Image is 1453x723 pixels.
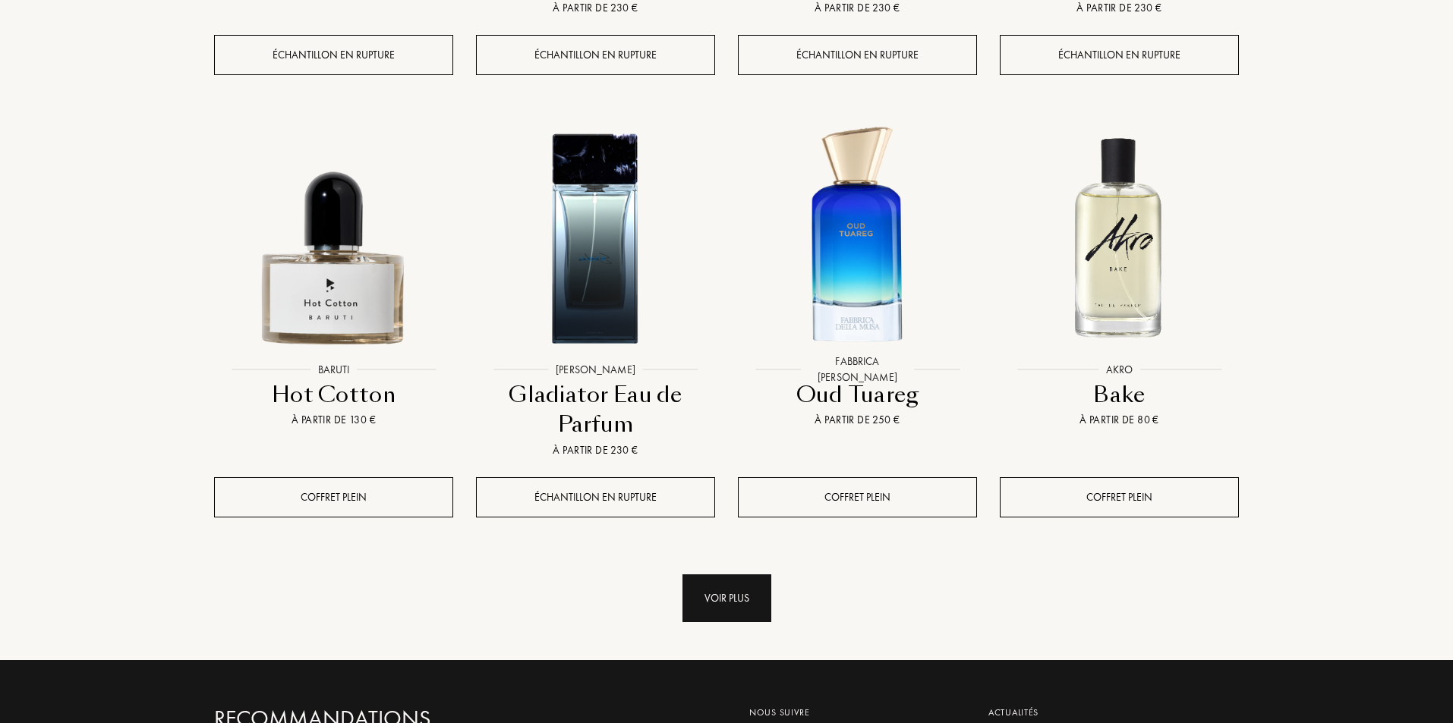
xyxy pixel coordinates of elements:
[1001,118,1237,354] img: Bake Akro
[1000,35,1239,75] div: Échantillon en rupture
[214,477,453,517] div: Coffret plein
[738,35,977,75] div: Échantillon en rupture
[476,477,715,517] div: Échantillon en rupture
[1000,102,1239,448] a: Bake AkroAkroBakeÀ partir de 80 €
[682,574,771,622] div: Voir plus
[482,380,709,440] div: Gladiator Eau de Parfum
[1000,477,1239,517] div: Coffret plein
[214,102,453,448] a: Hot Cotton BarutiBarutiHot CottonÀ partir de 130 €
[988,706,1228,719] div: Actualités
[744,412,971,428] div: À partir de 250 €
[738,477,977,517] div: Coffret plein
[749,706,966,719] div: Nous suivre
[739,118,975,354] img: Oud Tuareg Fabbrica Della Musa
[216,118,452,354] img: Hot Cotton Baruti
[476,35,715,75] div: Échantillon en rupture
[478,118,714,354] img: Gladiator Eau de Parfum Sora Dora
[482,442,709,458] div: À partir de 230 €
[1006,412,1233,428] div: À partir de 80 €
[476,102,715,477] a: Gladiator Eau de Parfum Sora Dora[PERSON_NAME]Gladiator Eau de ParfumÀ partir de 230 €
[214,35,453,75] div: Échantillon en rupture
[738,102,977,448] a: Oud Tuareg Fabbrica Della MusaFabbrica [PERSON_NAME]Oud TuaregÀ partir de 250 €
[220,412,447,428] div: À partir de 130 €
